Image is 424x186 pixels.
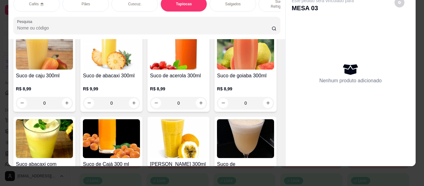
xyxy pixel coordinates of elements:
h4: Suco de goiaba 300ml [217,72,274,79]
p: Cuscuz. [128,2,142,7]
button: increase-product-quantity [263,98,273,108]
p: Cafés ☕ [29,2,44,7]
img: product-image [83,119,140,158]
img: product-image [217,119,274,158]
h4: Suco de [PERSON_NAME] [217,161,274,175]
p: R$ 8,99 [16,86,73,92]
p: Tapiocas [176,2,192,7]
button: increase-product-quantity [62,98,72,108]
button: decrease-product-quantity [84,98,94,108]
p: R$ 8,99 [217,86,274,92]
p: Salgados [225,2,241,7]
input: Pesquisa [17,25,272,31]
img: product-image [16,31,73,70]
button: increase-product-quantity [196,98,206,108]
p: R$ 8,99 [150,86,207,92]
h4: [PERSON_NAME] 300ml [150,161,207,168]
button: increase-product-quantity [129,98,139,108]
p: R$ 9,99 [83,86,140,92]
img: product-image [83,31,140,70]
img: product-image [150,31,207,70]
h4: Suco de caju 300ml [16,72,73,79]
label: Pesquisa [17,19,34,24]
p: Nenhum produto adicionado [319,77,382,84]
h4: Suco de Cajá 300 ml [83,161,140,168]
h4: Suco de abacaxi 300ml [83,72,140,79]
h4: Suco de acerola 300ml [150,72,207,79]
img: product-image [217,31,274,70]
p: Pães [82,2,90,7]
h4: Suco abacaxi com hortelã 300ml [16,161,73,175]
button: decrease-product-quantity [151,98,161,108]
button: decrease-product-quantity [218,98,228,108]
button: decrease-product-quantity [17,98,27,108]
img: product-image [16,119,73,158]
img: product-image [150,119,207,158]
p: MESA 03 [292,4,354,12]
